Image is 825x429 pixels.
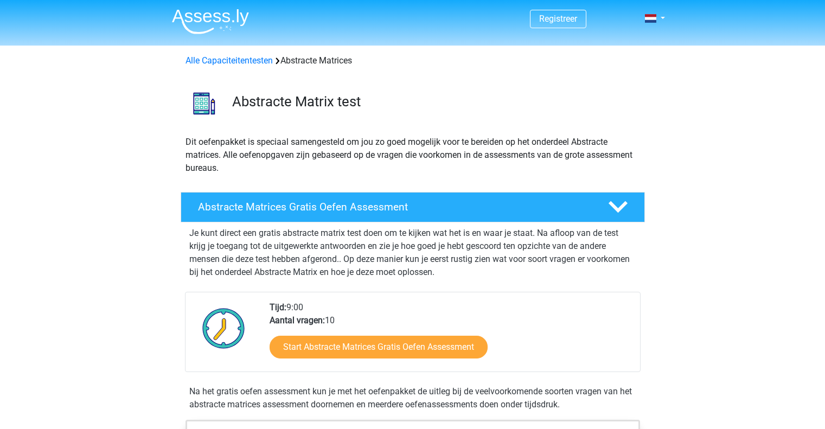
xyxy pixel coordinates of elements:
h4: Abstracte Matrices Gratis Oefen Assessment [198,201,591,213]
div: Abstracte Matrices [181,54,644,67]
h3: Abstracte Matrix test [232,93,636,110]
div: Na het gratis oefen assessment kun je met het oefenpakket de uitleg bij de veelvoorkomende soorte... [185,385,641,411]
img: Klok [196,301,251,355]
img: Assessly [172,9,249,34]
a: Start Abstracte Matrices Gratis Oefen Assessment [270,336,488,358]
a: Registreer [539,14,577,24]
b: Tijd: [270,302,286,312]
img: abstracte matrices [181,80,227,126]
a: Abstracte Matrices Gratis Oefen Assessment [176,192,649,222]
b: Aantal vragen: [270,315,325,325]
p: Je kunt direct een gratis abstracte matrix test doen om te kijken wat het is en waar je staat. Na... [189,227,636,279]
div: 9:00 10 [261,301,639,372]
a: Alle Capaciteitentesten [186,55,273,66]
p: Dit oefenpakket is speciaal samengesteld om jou zo goed mogelijk voor te bereiden op het onderdee... [186,136,640,175]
